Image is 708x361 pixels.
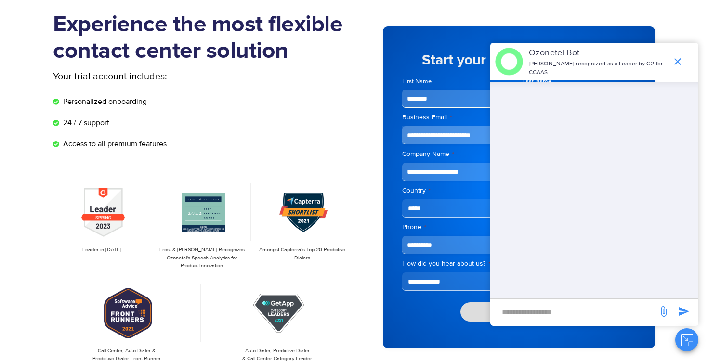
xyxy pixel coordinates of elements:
[259,246,346,262] p: Amongst Capterra’s Top 20 Predictive Dialers
[402,113,636,122] label: Business Email
[529,60,667,77] p: [PERSON_NAME] recognized as a Leader by G2 for CCAAS
[61,96,147,107] span: Personalized onboarding
[675,328,698,351] button: Close chat
[495,48,523,76] img: header
[402,186,636,195] label: Country
[495,304,653,321] div: new-msg-input
[668,52,687,71] span: end chat or minimize
[529,47,667,60] p: Ozonetel Bot
[61,117,109,129] span: 24 / 7 support
[402,259,636,269] label: How did you hear about us?
[53,69,282,84] p: Your trial account includes:
[53,12,354,64] h1: Experience the most flexible contact center solution
[402,77,516,86] label: First Name
[402,53,636,67] h5: Start your 7 day free trial now
[402,149,636,159] label: Company Name
[674,302,694,321] span: send message
[402,222,636,232] label: Phone
[61,138,167,150] span: Access to all premium features
[158,246,246,270] p: Frost & [PERSON_NAME] Recognizes Ozonetel's Speech Analytics for Product Innovation
[654,302,673,321] span: send message
[58,246,145,254] p: Leader in [DATE]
